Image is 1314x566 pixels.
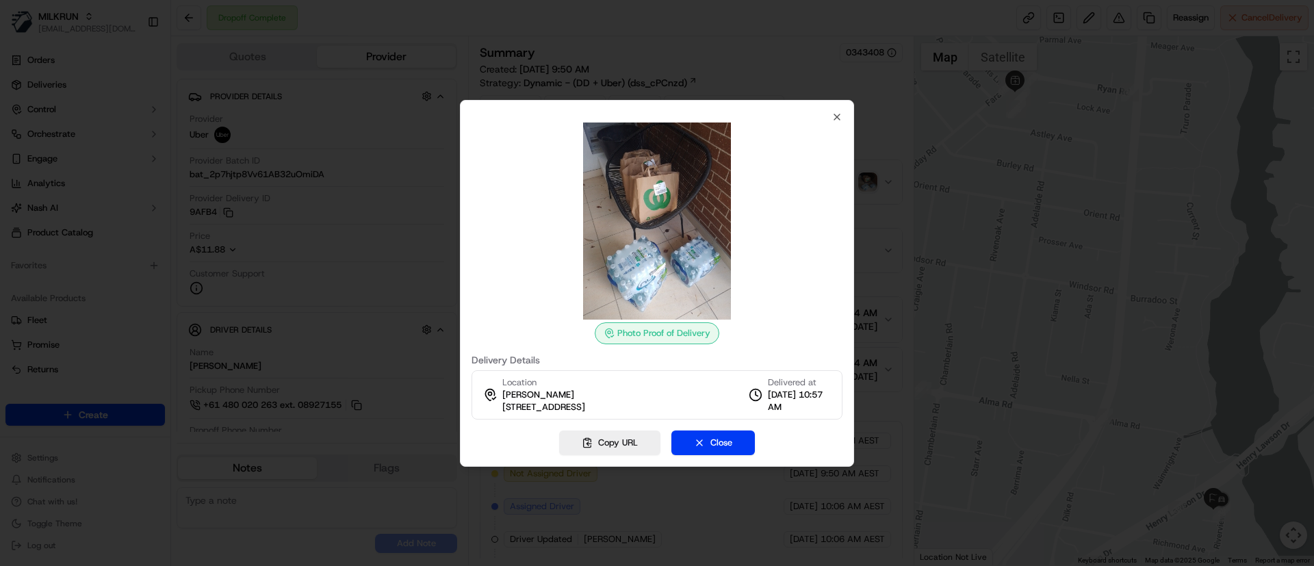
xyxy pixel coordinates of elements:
img: photo_proof_of_delivery image [558,123,756,320]
span: Delivered at [768,376,831,389]
span: [PERSON_NAME] [502,389,574,401]
span: [STREET_ADDRESS] [502,401,585,413]
label: Delivery Details [472,355,842,365]
span: Location [502,376,537,389]
button: Copy URL [559,430,660,455]
span: [DATE] 10:57 AM [768,389,831,413]
div: Photo Proof of Delivery [595,322,719,344]
button: Close [671,430,755,455]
